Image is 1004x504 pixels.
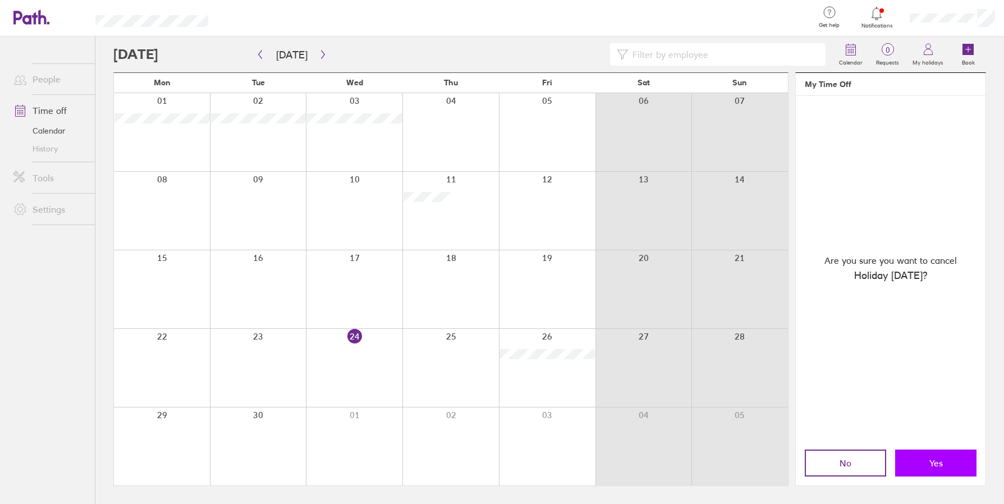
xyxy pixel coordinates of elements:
[895,450,977,476] button: Yes
[638,78,650,87] span: Sat
[796,96,985,441] div: Are you sure you want to cancel
[840,458,851,468] span: No
[869,45,906,54] span: 0
[4,68,95,90] a: People
[869,36,906,72] a: 0Requests
[4,99,95,122] a: Time off
[832,56,869,66] label: Calendar
[811,22,847,29] span: Get help
[4,198,95,221] a: Settings
[346,78,363,87] span: Wed
[854,268,928,283] span: Holiday [DATE] ?
[859,6,895,29] a: Notifications
[4,140,95,158] a: History
[4,167,95,189] a: Tools
[950,36,986,72] a: Book
[796,73,985,96] header: My Time Off
[906,36,950,72] a: My holidays
[955,56,982,66] label: Book
[805,450,886,476] button: No
[906,56,950,66] label: My holidays
[869,56,906,66] label: Requests
[542,78,552,87] span: Fri
[4,122,95,140] a: Calendar
[628,44,819,65] input: Filter by employee
[732,78,747,87] span: Sun
[252,78,265,87] span: Tue
[929,458,943,468] span: Yes
[154,78,171,87] span: Mon
[267,45,317,64] button: [DATE]
[859,22,895,29] span: Notifications
[832,36,869,72] a: Calendar
[444,78,458,87] span: Thu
